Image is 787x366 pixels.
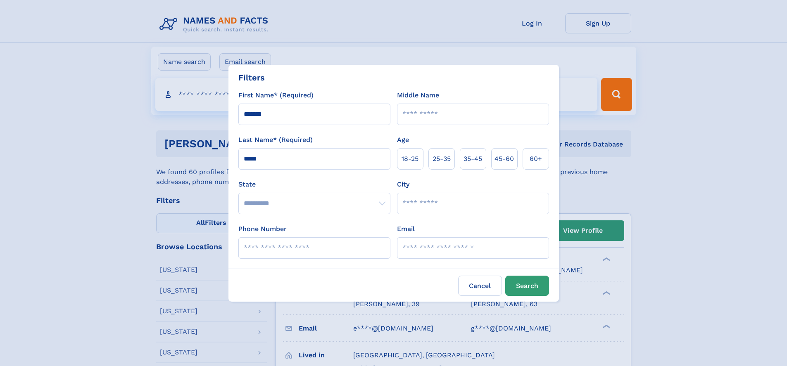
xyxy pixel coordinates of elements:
[238,90,314,100] label: First Name* (Required)
[505,276,549,296] button: Search
[464,154,482,164] span: 35‑45
[238,179,390,189] label: State
[397,224,415,234] label: Email
[495,154,514,164] span: 45‑60
[458,276,502,296] label: Cancel
[238,135,313,145] label: Last Name* (Required)
[433,154,451,164] span: 25‑35
[397,135,409,145] label: Age
[397,90,439,100] label: Middle Name
[402,154,418,164] span: 18‑25
[238,224,287,234] label: Phone Number
[530,154,542,164] span: 60+
[397,179,409,189] label: City
[238,71,265,84] div: Filters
